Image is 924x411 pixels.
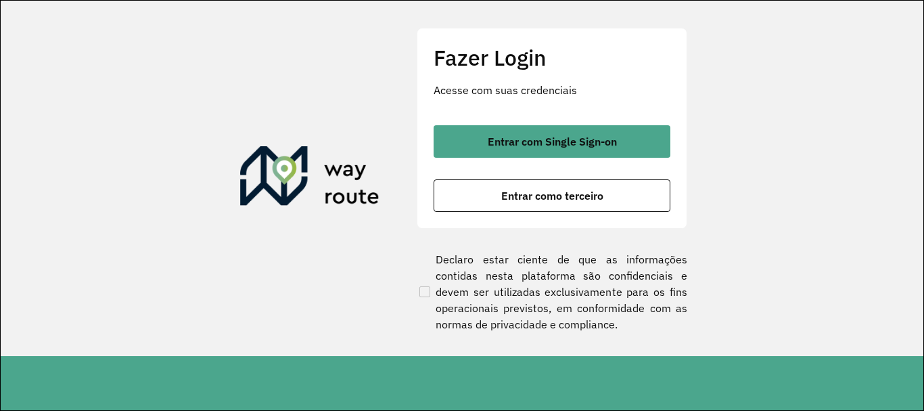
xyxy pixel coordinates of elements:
button: button [434,125,670,158]
button: button [434,179,670,212]
label: Declaro estar ciente de que as informações contidas nesta plataforma são confidenciais e devem se... [417,251,687,332]
p: Acesse com suas credenciais [434,82,670,98]
h2: Fazer Login [434,45,670,70]
span: Entrar com Single Sign-on [488,136,617,147]
img: Roteirizador AmbevTech [240,146,379,211]
span: Entrar como terceiro [501,190,603,201]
